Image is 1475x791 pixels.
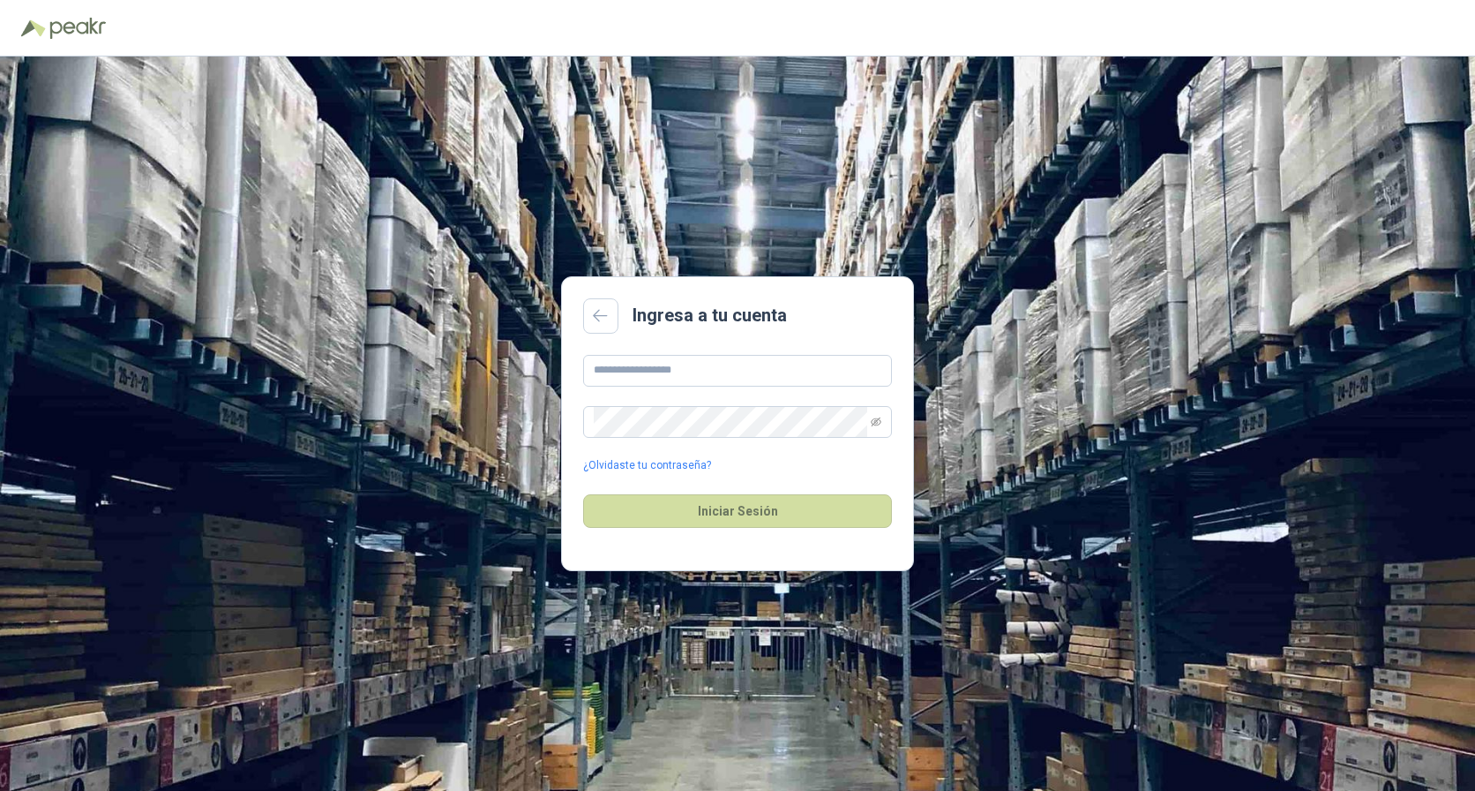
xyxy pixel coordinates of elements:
[633,302,787,329] h2: Ingresa a tu cuenta
[583,494,892,528] button: Iniciar Sesión
[871,417,881,427] span: eye-invisible
[583,457,711,474] a: ¿Olvidaste tu contraseña?
[49,18,106,39] img: Peakr
[21,19,46,37] img: Logo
